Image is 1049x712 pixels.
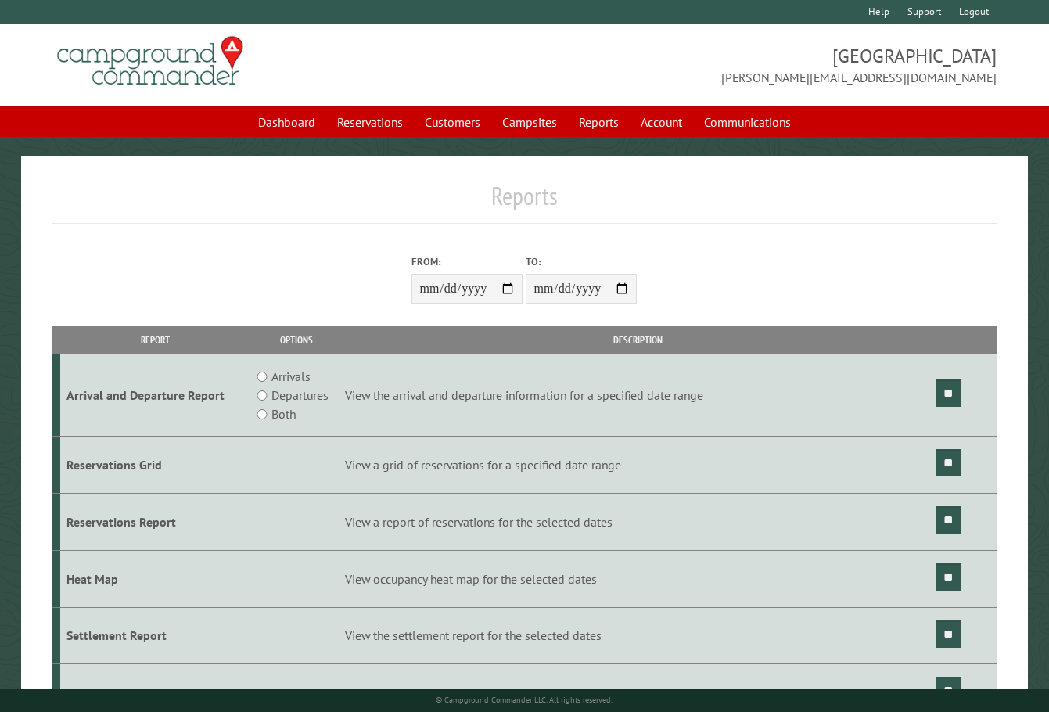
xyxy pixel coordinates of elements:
a: Dashboard [249,107,325,137]
label: From: [411,254,523,269]
img: Campground Commander [52,31,248,92]
th: Options [250,326,343,354]
small: © Campground Commander LLC. All rights reserved. [436,695,613,705]
td: View a report of reservations for the selected dates [343,493,934,550]
a: Account [631,107,692,137]
label: Departures [271,386,329,405]
td: View a grid of reservations for a specified date range [343,437,934,494]
th: Description [343,326,934,354]
a: Reports [569,107,628,137]
a: Reservations [328,107,412,137]
label: Arrivals [271,367,311,386]
td: Reservations Grid [60,437,250,494]
td: Arrival and Departure Report [60,354,250,437]
td: Heat Map [60,550,250,607]
td: View the settlement report for the selected dates [343,607,934,664]
h1: Reports [52,181,997,224]
label: To: [526,254,637,269]
td: View occupancy heat map for the selected dates [343,550,934,607]
a: Customers [415,107,490,137]
label: Both [271,405,296,423]
a: Communications [695,107,800,137]
td: Settlement Report [60,607,250,664]
td: View the arrival and departure information for a specified date range [343,354,934,437]
a: Campsites [493,107,566,137]
td: Reservations Report [60,493,250,550]
span: [GEOGRAPHIC_DATA] [PERSON_NAME][EMAIL_ADDRESS][DOMAIN_NAME] [525,43,997,87]
th: Report [60,326,250,354]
